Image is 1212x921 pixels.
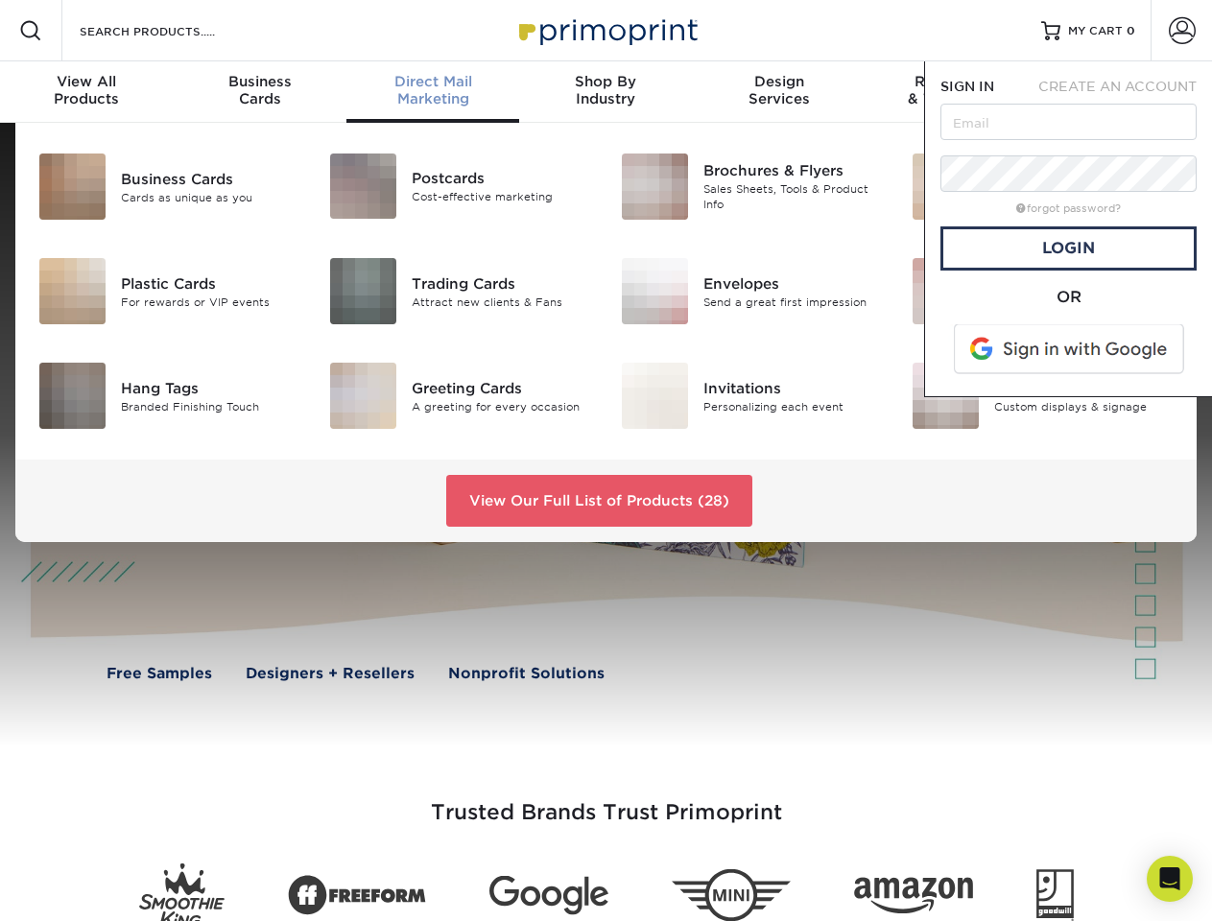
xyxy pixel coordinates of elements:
[866,61,1038,123] a: Resources& Templates
[45,754,1168,848] h3: Trusted Brands Trust Primoprint
[1147,856,1193,902] div: Open Intercom Messenger
[173,73,345,107] div: Cards
[519,61,692,123] a: Shop ByIndustry
[173,61,345,123] a: BusinessCards
[854,878,973,914] img: Amazon
[1068,23,1123,39] span: MY CART
[489,876,608,915] img: Google
[346,61,519,123] a: Direct MailMarketing
[1127,24,1135,37] span: 0
[78,19,265,42] input: SEARCH PRODUCTS.....
[940,286,1197,309] div: OR
[693,73,866,90] span: Design
[346,73,519,107] div: Marketing
[519,73,692,90] span: Shop By
[693,73,866,107] div: Services
[1038,79,1197,94] span: CREATE AN ACCOUNT
[511,10,702,51] img: Primoprint
[173,73,345,90] span: Business
[519,73,692,107] div: Industry
[866,73,1038,90] span: Resources
[940,104,1197,140] input: Email
[940,226,1197,271] a: Login
[1016,202,1121,215] a: forgot password?
[866,73,1038,107] div: & Templates
[446,475,752,527] a: View Our Full List of Products (28)
[693,61,866,123] a: DesignServices
[940,79,994,94] span: SIGN IN
[346,73,519,90] span: Direct Mail
[1036,869,1074,921] img: Goodwill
